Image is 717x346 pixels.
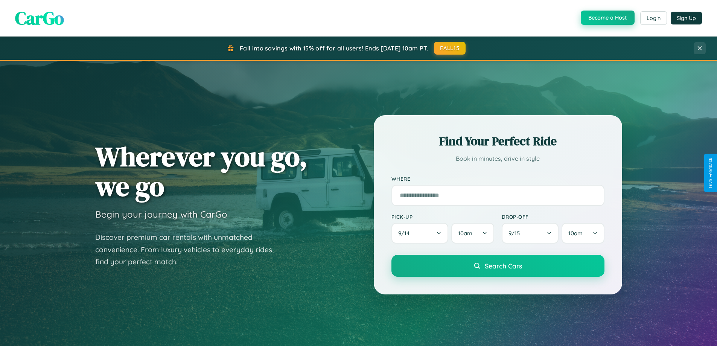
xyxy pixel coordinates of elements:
[15,6,64,30] span: CarGo
[508,230,524,237] span: 9 / 15
[95,231,283,268] p: Discover premium car rentals with unmatched convenience. From luxury vehicles to everyday rides, ...
[95,209,227,220] h3: Begin your journey with CarGo
[502,213,604,220] label: Drop-off
[240,44,428,52] span: Fall into savings with 15% off for all users! Ends [DATE] 10am PT.
[398,230,413,237] span: 9 / 14
[391,175,604,182] label: Where
[485,262,522,270] span: Search Cars
[568,230,583,237] span: 10am
[434,42,466,55] button: FALL15
[95,142,308,201] h1: Wherever you go, we go
[391,255,604,277] button: Search Cars
[391,213,494,220] label: Pick-up
[451,223,494,244] button: 10am
[391,223,449,244] button: 9/14
[708,158,713,188] div: Give Feedback
[391,153,604,164] p: Book in minutes, drive in style
[391,133,604,149] h2: Find Your Perfect Ride
[502,223,559,244] button: 9/15
[562,223,604,244] button: 10am
[671,12,702,24] button: Sign Up
[640,11,667,25] button: Login
[458,230,472,237] span: 10am
[581,11,635,25] button: Become a Host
